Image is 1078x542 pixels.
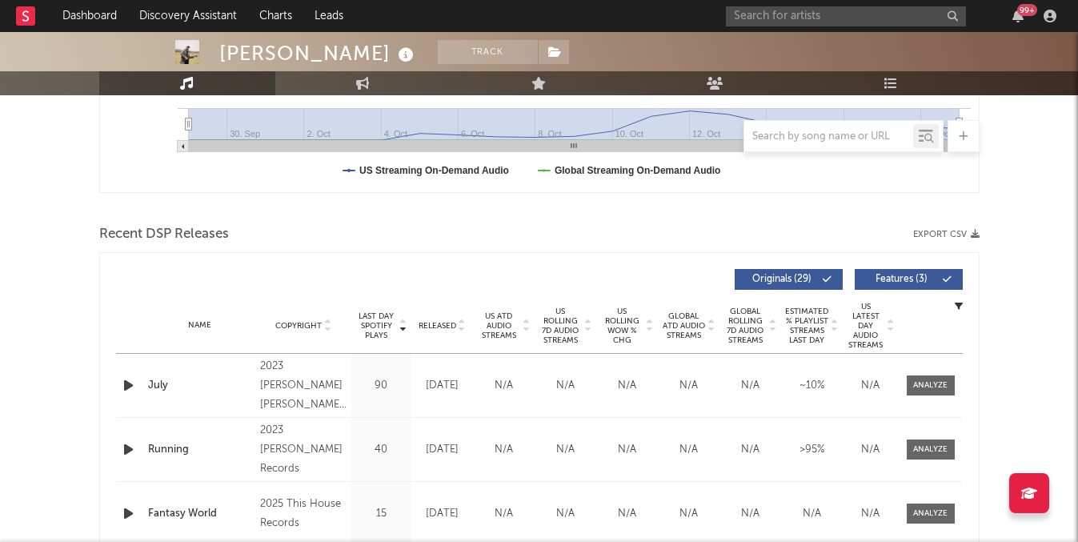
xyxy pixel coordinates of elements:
[260,357,347,415] div: 2023 [PERSON_NAME] [PERSON_NAME] Records
[723,506,777,522] div: N/A
[726,6,966,26] input: Search for artists
[477,311,521,340] span: US ATD Audio Streams
[415,442,469,458] div: [DATE]
[600,378,654,394] div: N/A
[554,165,720,176] text: Global Streaming On-Demand Audio
[148,319,252,331] div: Name
[662,442,715,458] div: N/A
[723,442,777,458] div: N/A
[735,269,843,290] button: Originals(29)
[723,307,767,345] span: Global Rolling 7D Audio Streams
[1012,10,1024,22] button: 99+
[359,165,509,176] text: US Streaming On-Demand Audio
[260,495,347,533] div: 2025 This House Records
[355,506,407,522] div: 15
[913,230,980,239] button: Export CSV
[99,225,229,244] span: Recent DSP Releases
[662,506,715,522] div: N/A
[847,302,885,350] span: US Latest Day Audio Streams
[785,442,839,458] div: >95%
[785,378,839,394] div: ~ 10 %
[438,40,538,64] button: Track
[415,506,469,522] div: [DATE]
[219,40,418,66] div: [PERSON_NAME]
[847,442,895,458] div: N/A
[539,378,592,394] div: N/A
[847,506,895,522] div: N/A
[539,442,592,458] div: N/A
[260,421,347,479] div: 2023 [PERSON_NAME] Records
[355,378,407,394] div: 90
[477,442,531,458] div: N/A
[419,321,456,331] span: Released
[415,378,469,394] div: [DATE]
[600,442,654,458] div: N/A
[539,307,583,345] span: US Rolling 7D Audio Streams
[662,311,706,340] span: Global ATD Audio Streams
[1017,4,1037,16] div: 99 +
[723,378,777,394] div: N/A
[600,307,644,345] span: US Rolling WoW % Chg
[785,506,839,522] div: N/A
[662,378,715,394] div: N/A
[865,275,939,284] span: Features ( 3 )
[745,275,819,284] span: Originals ( 29 )
[785,307,829,345] span: Estimated % Playlist Streams Last Day
[148,506,252,522] a: Fantasy World
[855,269,963,290] button: Features(3)
[355,311,398,340] span: Last Day Spotify Plays
[847,378,895,394] div: N/A
[539,506,592,522] div: N/A
[477,506,531,522] div: N/A
[275,321,322,331] span: Copyright
[148,378,252,394] a: July
[148,442,252,458] a: Running
[744,130,913,143] input: Search by song name or URL
[477,378,531,394] div: N/A
[600,506,654,522] div: N/A
[355,442,407,458] div: 40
